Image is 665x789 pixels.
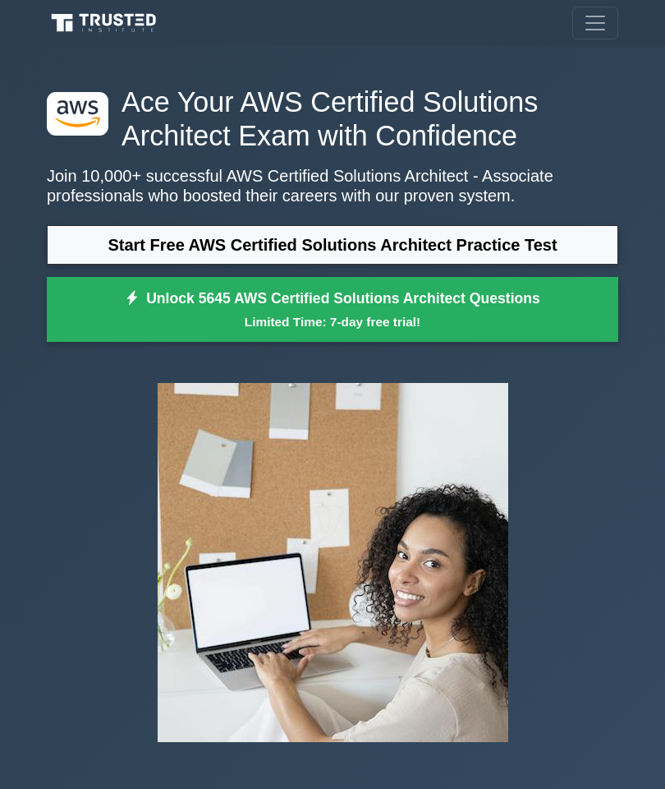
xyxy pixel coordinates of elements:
p: Join 10,000+ successful AWS Certified Solutions Architect - Associate professionals who boosted t... [47,166,618,205]
small: Limited Time: 7-day free trial! [67,312,598,331]
a: Start Free AWS Certified Solutions Architect Practice Test [47,225,618,265]
a: Unlock 5645 AWS Certified Solutions Architect QuestionsLimited Time: 7-day free trial! [47,277,618,343]
button: Toggle navigation [572,7,618,39]
h1: Ace Your AWS Certified Solutions Architect Exam with Confidence [47,85,618,153]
